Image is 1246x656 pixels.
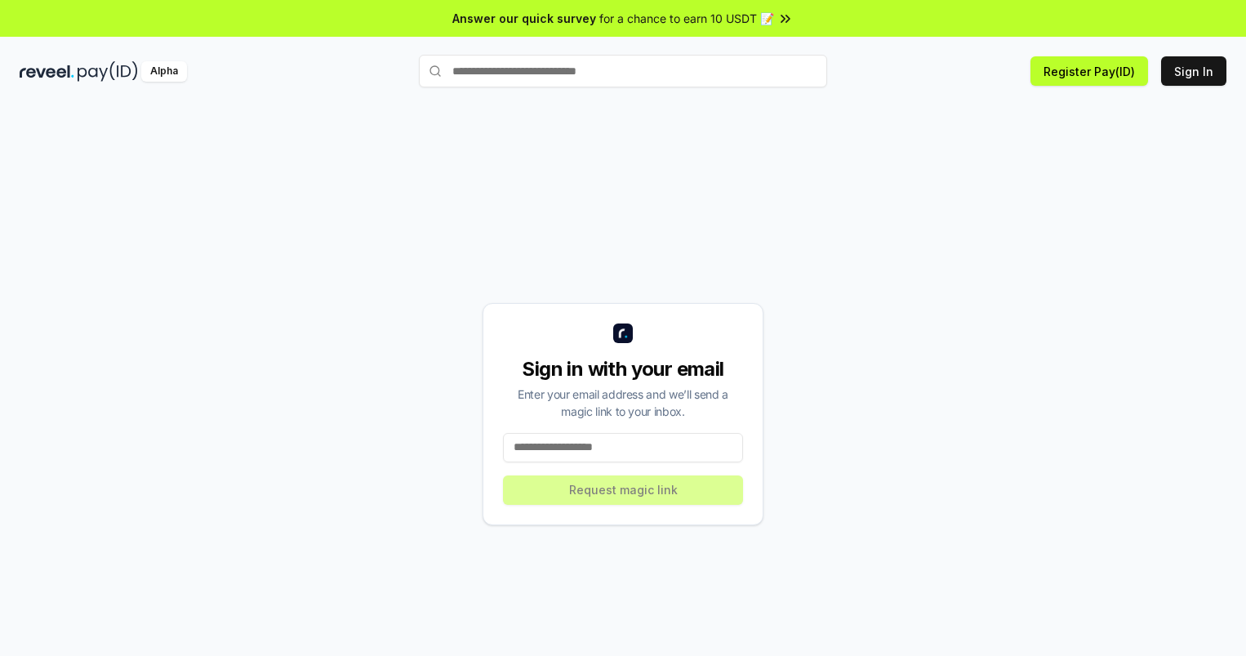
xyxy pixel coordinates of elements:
img: pay_id [78,61,138,82]
span: Answer our quick survey [452,10,596,27]
button: Sign In [1161,56,1226,86]
img: logo_small [613,324,633,343]
button: Register Pay(ID) [1030,56,1148,86]
span: for a chance to earn 10 USDT 📝 [599,10,774,27]
div: Sign in with your email [503,356,743,382]
div: Enter your email address and we’ll send a magic link to your inbox. [503,386,743,420]
div: Alpha [141,61,187,82]
img: reveel_dark [20,61,74,82]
